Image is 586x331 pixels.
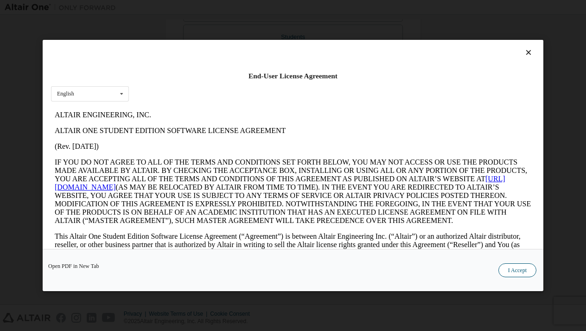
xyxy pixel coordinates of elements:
p: (Rev. [DATE]) [4,35,480,44]
div: End-User License Agreement [51,71,535,81]
p: ALTAIR ENGINEERING, INC. [4,4,480,12]
a: Open PDF in New Tab [48,263,99,269]
div: English [57,91,74,96]
button: I Accept [498,263,536,277]
p: IF YOU DO NOT AGREE TO ALL OF THE TERMS AND CONDITIONS SET FORTH BELOW, YOU MAY NOT ACCESS OR USE... [4,51,480,118]
a: [URL][DOMAIN_NAME] [4,68,454,84]
p: This Altair One Student Edition Software License Agreement (“Agreement”) is between Altair Engine... [4,125,480,159]
p: ALTAIR ONE STUDENT EDITION SOFTWARE LICENSE AGREEMENT [4,19,480,28]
